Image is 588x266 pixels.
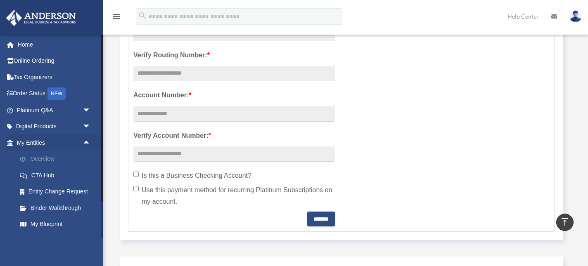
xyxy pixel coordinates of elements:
div: NEW [47,87,66,100]
a: My Entitiesarrow_drop_up [6,134,103,151]
label: Account Number: [133,89,335,101]
a: vertical_align_top [556,214,574,231]
i: vertical_align_top [560,217,570,227]
a: menu [111,14,121,21]
label: Verify Account Number: [133,130,335,141]
img: Anderson Advisors Platinum Portal [4,10,78,26]
i: search [138,11,147,20]
a: My Blueprint [12,216,103,233]
a: Binder Walkthrough [12,200,103,216]
label: Verify Routing Number: [133,49,335,61]
input: Is this a Business Checking Account? [133,172,139,177]
span: arrow_drop_down [83,102,99,119]
a: Online Ordering [6,53,103,69]
a: Home [6,36,103,53]
label: Is this a Business Checking Account? [133,170,335,181]
a: CTA Hub [12,167,103,184]
a: Platinum Q&Aarrow_drop_down [6,102,103,118]
a: Overview [12,151,103,167]
a: Tax Organizers [6,69,103,85]
span: arrow_drop_down [83,118,99,135]
a: Tax Due Dates [12,232,103,249]
input: Use this payment method for recurring Platinum Subscriptions on my account. [133,186,139,191]
label: Use this payment method for recurring Platinum Subscriptions on my account. [133,184,335,207]
span: arrow_drop_up [83,134,99,151]
i: menu [111,12,121,21]
a: Digital Productsarrow_drop_down [6,118,103,135]
a: Order StatusNEW [6,85,103,102]
img: User Pic [569,10,582,22]
a: Entity Change Request [12,184,103,200]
